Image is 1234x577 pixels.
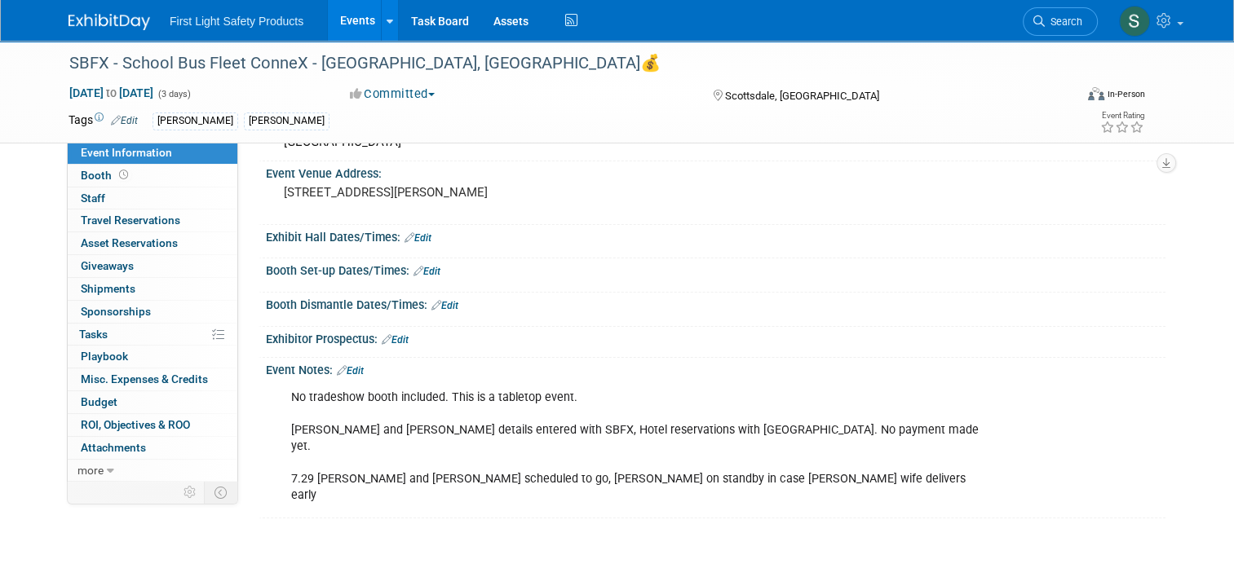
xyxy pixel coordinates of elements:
td: Personalize Event Tab Strip [176,482,205,503]
pre: [STREET_ADDRESS][PERSON_NAME] [284,185,623,200]
div: Event Rating [1100,112,1144,120]
a: more [68,460,237,482]
a: Edit [431,300,458,311]
div: Booth Set-up Dates/Times: [266,258,1165,280]
a: Shipments [68,278,237,300]
span: Search [1045,15,1082,28]
a: Budget [68,391,237,413]
div: Event Format [986,85,1145,109]
span: more [77,464,104,477]
div: No tradeshow booth included. This is a tabletop event. [PERSON_NAME] and [PERSON_NAME] details en... [280,381,991,513]
span: Asset Reservations [81,236,178,249]
a: ROI, Objectives & ROO [68,414,237,436]
a: Staff [68,187,237,209]
span: Playbook [81,350,128,363]
span: Attachments [81,441,146,454]
a: Tasks [68,324,237,346]
a: Misc. Expenses & Credits [68,368,237,390]
div: Booth Dismantle Dates/Times: [266,293,1165,314]
span: Budget [81,395,117,408]
span: [DATE] [DATE] [69,86,154,100]
div: Event Notes: [266,358,1165,379]
a: Edit [382,334,409,346]
img: Steph Willemsen [1119,6,1150,37]
span: Sponsorships [81,305,151,318]
td: Tags [69,112,138,130]
span: ROI, Objectives & ROO [81,418,190,431]
span: First Light Safety Products [170,15,303,28]
div: [PERSON_NAME] [244,112,330,130]
a: Asset Reservations [68,232,237,254]
a: Sponsorships [68,301,237,323]
span: Travel Reservations [81,214,180,227]
td: Toggle Event Tabs [205,482,238,503]
div: Event Venue Address: [266,161,1165,182]
a: Travel Reservations [68,209,237,231]
span: (3 days) [157,89,191,99]
button: Committed [344,86,441,103]
a: Edit [405,232,431,244]
img: ExhibitDay [69,14,150,30]
a: Giveaways [68,255,237,277]
a: Edit [414,266,440,277]
a: Search [1023,7,1098,36]
span: Tasks [79,328,108,341]
div: Exhibitor Prospectus: [266,327,1165,348]
div: In-Person [1107,88,1145,100]
span: Misc. Expenses & Credits [81,372,208,385]
span: Scottsdale, [GEOGRAPHIC_DATA] [725,90,879,102]
div: SBFX - School Bus Fleet ConneX - [GEOGRAPHIC_DATA], [GEOGRAPHIC_DATA]💰 [64,49,1054,78]
a: Edit [337,365,364,377]
a: Booth [68,165,237,187]
a: Playbook [68,346,237,368]
span: Giveaways [81,259,134,272]
a: Edit [111,115,138,126]
img: Format-Inperson.png [1088,87,1104,100]
span: to [104,86,119,99]
a: Attachments [68,437,237,459]
span: Booth not reserved yet [116,169,131,181]
div: Exhibit Hall Dates/Times: [266,225,1165,246]
div: [PERSON_NAME] [153,112,238,130]
a: Event Information [68,142,237,164]
span: Shipments [81,282,135,295]
span: Event Information [81,146,172,159]
span: Staff [81,192,105,205]
span: Booth [81,169,131,182]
